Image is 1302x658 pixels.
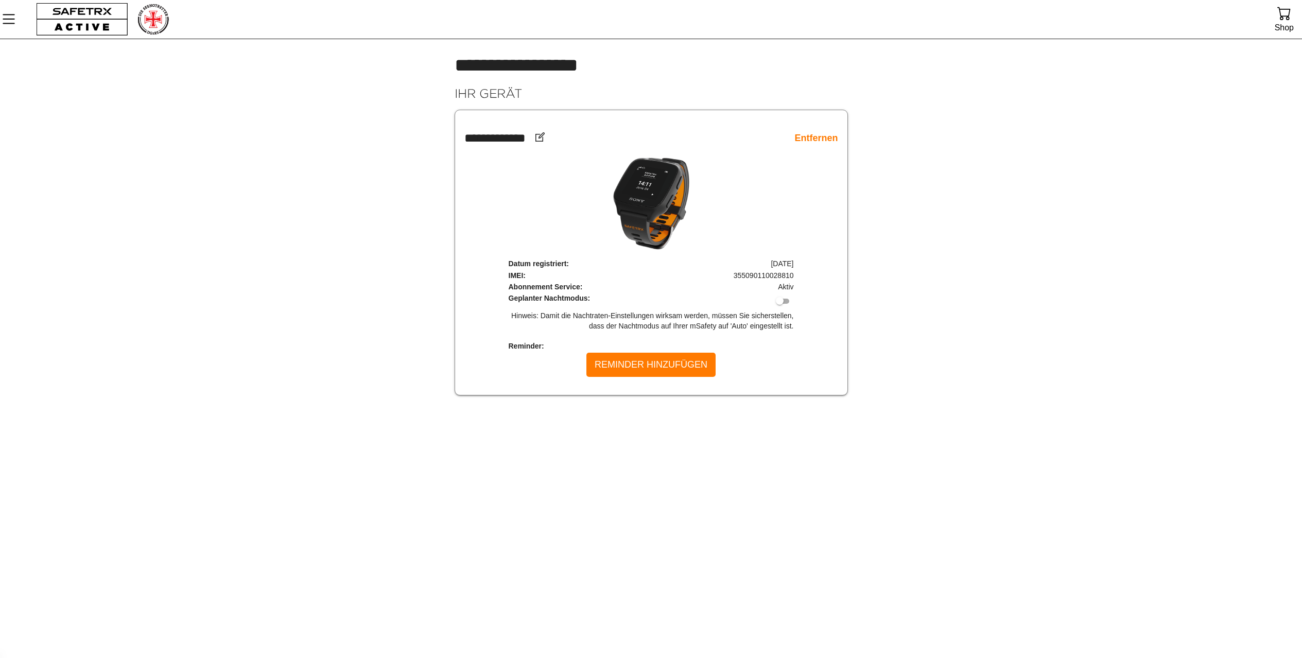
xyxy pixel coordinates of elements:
[665,270,794,281] td: 355090110028810
[665,282,794,292] td: Aktiv
[509,283,583,291] span: Abonnement Service
[509,342,544,350] span: Reminder
[509,259,569,268] span: Datum registriert
[613,157,690,250] img: mSafety.png
[455,85,848,101] h2: Ihr Gerät
[509,311,794,331] p: Hinweis: Damit die Nachtraten-Einstellungen wirksam werden, müssen Sie sicherstellen, dass der Na...
[665,258,794,269] td: [DATE]
[586,353,716,376] button: Reminder hinzufügen
[509,271,526,280] span: IMEI
[595,357,707,373] span: Reminder hinzufügen
[1275,21,1294,34] div: Shop
[794,132,838,144] a: Entfernen
[136,3,169,36] img: RescueLogo.png
[509,294,591,302] span: Geplanter Nachtmodus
